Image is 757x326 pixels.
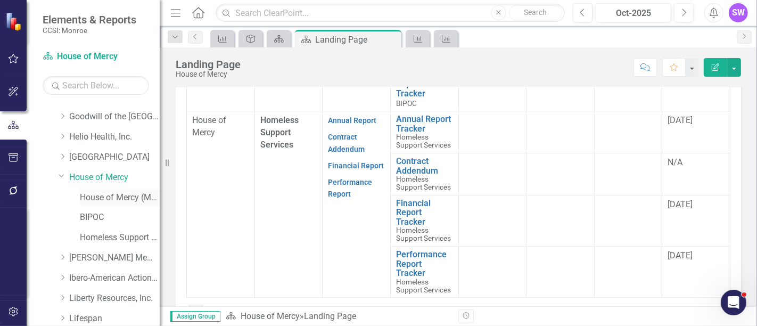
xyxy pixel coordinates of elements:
td: Double-Click to Edit [594,247,662,298]
td: Double-Click to Edit [187,111,255,298]
td: Double-Click to Edit [594,153,662,195]
div: N/A [668,157,725,169]
td: Double-Click to Edit [662,111,730,153]
span: BIPOC [396,99,417,108]
a: Annual Report Tracker [396,115,453,133]
td: Double-Click to Edit [526,67,595,111]
td: Double-Click to Edit [662,195,730,246]
a: House of Mercy (MCOMH Internal) [80,192,160,204]
td: Double-Click to Edit [526,153,595,195]
a: Financial Report Tracker [396,199,453,227]
td: Double-Click to Edit Right Click for Context Menu [390,195,458,246]
div: House of Mercy [176,70,241,78]
div: Landing Page [176,59,241,70]
td: Double-Click to Edit Right Click for Context Menu [390,67,458,111]
span: Homeless Support Services [396,226,451,242]
td: Double-Click to Edit [526,247,595,298]
span: Homeless Support Services [396,133,451,149]
td: Double-Click to Edit Right Click for Context Menu [390,247,458,298]
span: [DATE] [668,115,693,125]
input: Search ClearPoint... [216,4,565,22]
a: Financial Report Tracker [396,70,453,99]
a: Financial Report [328,161,384,170]
div: Oct-2025 [599,7,668,20]
a: House of Mercy [241,311,300,321]
td: Double-Click to Edit Right Click for Context Menu [390,153,458,195]
a: Lifespan [69,313,160,325]
button: SW [729,3,748,22]
a: Helio Health, Inc. [69,131,160,143]
a: Annual Report [328,116,376,125]
td: Double-Click to Edit [526,111,595,153]
td: Double-Click to Edit Right Click for Context Menu [390,111,458,153]
button: Oct-2025 [596,3,671,22]
td: Double-Click to Edit [323,111,391,298]
a: Contract Addendum [328,133,365,153]
a: Performance Report Tracker [396,250,453,278]
td: Double-Click to Edit [458,111,526,153]
img: ClearPoint Strategy [5,12,24,31]
td: Double-Click to Edit [458,247,526,298]
a: Homeless Support Services [80,232,160,244]
input: Search Below... [43,76,149,95]
span: Elements & Reports [43,13,136,26]
span: [DATE] [668,250,693,260]
a: Goodwill of the [GEOGRAPHIC_DATA] [69,111,160,123]
a: Liberty Resources, Inc. [69,292,160,305]
a: [PERSON_NAME] Memorial Institute, Inc. [69,252,160,264]
td: Double-Click to Edit [458,67,526,111]
span: Search [524,8,547,17]
td: Double-Click to Edit [458,195,526,246]
td: Double-Click to Edit [594,195,662,246]
a: House of Mercy [43,51,149,63]
div: Landing Page [315,33,399,46]
a: Ibero-American Action League, Inc. [69,272,160,284]
td: Double-Click to Edit [594,67,662,111]
small: CCSI: Monroe [43,26,136,35]
a: House of Mercy [69,172,160,184]
td: Double-Click to Edit [662,247,730,298]
td: Double-Click to Edit [662,67,730,111]
span: Assign Group [170,311,220,322]
a: BIPOC [80,211,160,224]
span: Homeless Support Services [396,278,451,294]
span: [DATE] [668,199,693,209]
p: House of Mercy [192,115,249,139]
td: Double-Click to Edit [526,195,595,246]
span: Homeless Support Services [396,175,451,191]
td: Double-Click to Edit [594,111,662,153]
span: Homeless Support Services [260,115,299,150]
a: Contract Addendum [396,157,453,175]
div: » [226,311,450,323]
a: Performance Report [328,178,372,199]
button: Search [509,5,562,20]
a: [GEOGRAPHIC_DATA] [69,151,160,164]
iframe: Intercom live chat [721,290,746,315]
td: Double-Click to Edit [662,153,730,195]
td: Double-Click to Edit [458,153,526,195]
div: Landing Page [304,311,356,321]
